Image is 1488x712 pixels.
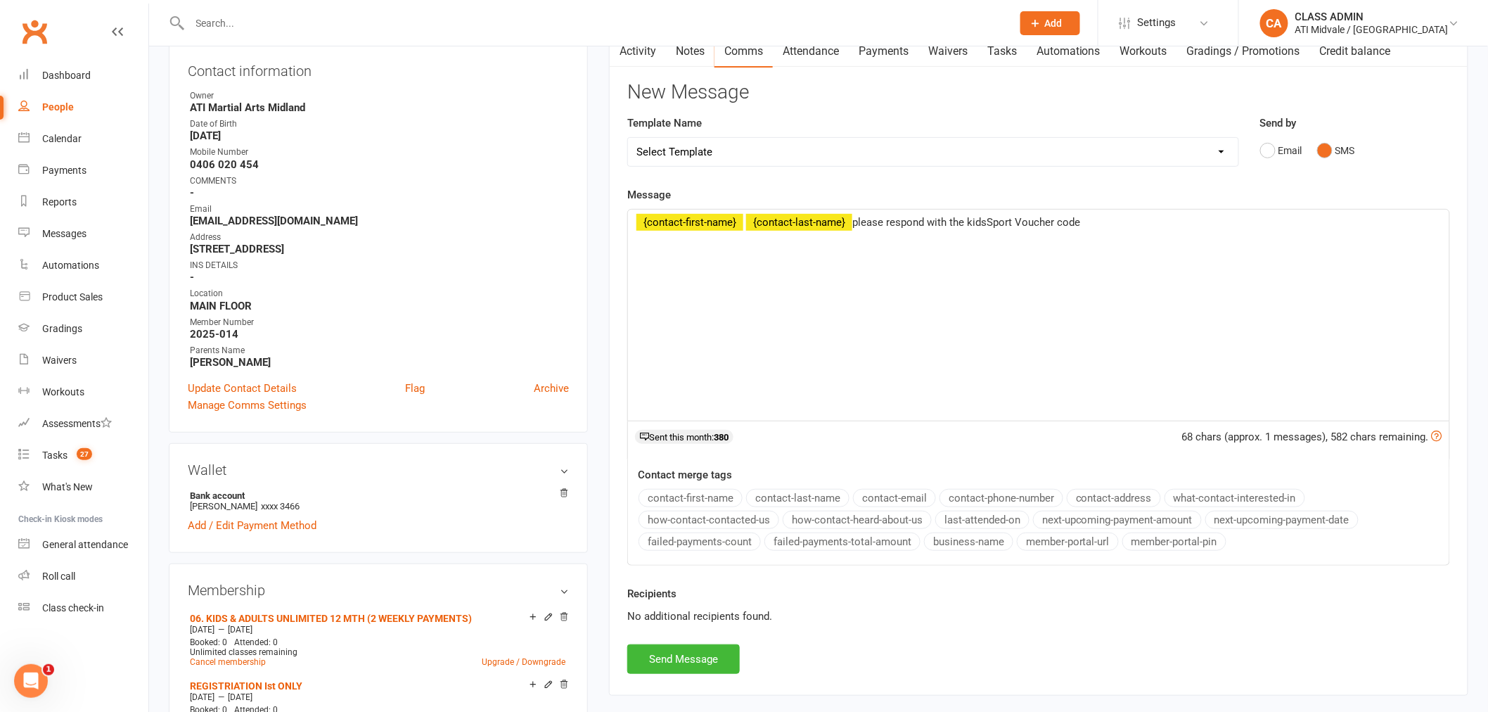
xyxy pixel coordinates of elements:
strong: MAIN FLOOR [190,300,569,312]
a: Gradings / Promotions [1177,35,1310,68]
button: what-contact-interested-in [1165,489,1305,507]
span: [DATE] [190,692,214,702]
a: Tasks 27 [18,440,148,471]
div: Calendar [42,133,82,144]
a: Assessments [18,408,148,440]
div: Workouts [42,386,84,398]
a: Automations [1027,35,1110,68]
label: Recipients [627,585,676,602]
div: People [42,101,74,113]
a: Dashboard [18,60,148,91]
strong: [EMAIL_ADDRESS][DOMAIN_NAME] [190,215,569,227]
a: Tasks [977,35,1027,68]
a: Messages [18,218,148,250]
button: business-name [924,533,1013,551]
a: Automations [18,250,148,281]
div: Date of Birth [190,117,569,131]
a: Product Sales [18,281,148,313]
div: Assessments [42,418,112,429]
div: Member Number [190,316,569,329]
span: [DATE] [228,692,252,702]
button: Send Message [627,644,740,674]
div: — [186,624,569,635]
strong: 380 [714,432,729,443]
label: Template Name [627,115,702,132]
span: [DATE] [190,625,214,635]
h3: New Message [627,82,1450,103]
a: Calendar [18,123,148,155]
button: next-upcoming-payment-date [1205,511,1359,529]
strong: - [190,271,569,284]
button: how-contact-contacted-us [639,511,779,529]
a: Roll call [18,561,148,592]
a: Payments [18,155,148,186]
button: Email [1260,137,1302,164]
button: member-portal-url [1017,533,1119,551]
h3: Membership [188,583,569,598]
a: Cancel membership [190,657,266,667]
button: member-portal-pin [1122,533,1226,551]
div: Owner [190,89,569,103]
a: Manage Comms Settings [188,397,307,414]
label: Message [627,186,671,203]
span: Booked: 0 [190,637,227,647]
div: Tasks [42,450,68,461]
button: failed-payments-total-amount [764,533,921,551]
h3: Wallet [188,462,569,478]
div: Messages [42,228,86,239]
div: COMMENTS [190,174,569,188]
div: Class check-in [42,602,104,614]
div: Address [190,231,569,244]
label: Send by [1260,115,1297,132]
div: Product Sales [42,291,103,303]
div: General attendance [42,539,128,550]
div: Automations [42,260,99,271]
span: xxxx 3466 [261,501,300,511]
button: contact-email [853,489,936,507]
a: Reports [18,186,148,218]
span: Settings [1138,7,1176,39]
iframe: Intercom live chat [14,664,48,698]
strong: Bank account [190,490,562,501]
button: Add [1020,11,1080,35]
a: Payments [849,35,918,68]
div: CLASS ADMIN [1295,11,1449,23]
strong: [STREET_ADDRESS] [190,243,569,255]
a: Notes [666,35,714,68]
a: 06. KIDS & ADULTS UNLIMITED 12 MTH (2 WEEKLY PAYMENTS) [190,613,472,624]
a: Upgrade / Downgrade [482,657,565,667]
a: Attendance [773,35,849,68]
a: Activity [610,35,666,68]
a: Flag [405,380,425,397]
a: Clubworx [17,14,52,49]
button: contact-last-name [746,489,849,507]
span: Attended: 0 [234,637,278,647]
button: last-attended-on [935,511,1030,529]
button: how-contact-heard-about-us [783,511,932,529]
span: Unlimited classes remaining [190,647,297,657]
div: Location [190,287,569,300]
a: Archive [534,380,569,397]
span: 27 [77,448,92,460]
div: CA [1260,9,1288,37]
strong: - [190,186,569,199]
span: please respond with the kidsSport Voucher code [852,216,1080,229]
div: Email [190,203,569,216]
a: Workouts [18,376,148,408]
a: Workouts [1110,35,1177,68]
div: What's New [42,481,93,492]
button: contact-first-name [639,489,743,507]
strong: [PERSON_NAME] [190,356,569,369]
a: General attendance kiosk mode [18,529,148,561]
a: Credit balance [1310,35,1401,68]
a: Comms [714,35,773,68]
strong: ATI Martial Arts Midland [190,101,569,114]
div: Reports [42,196,77,208]
div: Sent this month: [635,430,733,444]
a: Class kiosk mode [18,592,148,624]
a: What's New [18,471,148,503]
span: Add [1045,18,1063,29]
li: [PERSON_NAME] [188,488,569,514]
h3: Contact information [188,58,569,79]
strong: [DATE] [190,129,569,142]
